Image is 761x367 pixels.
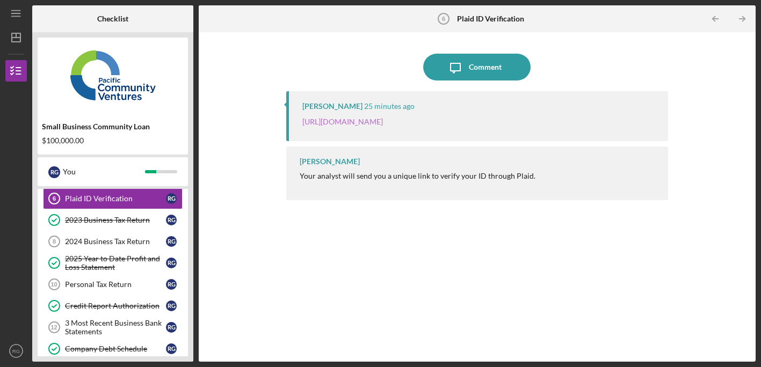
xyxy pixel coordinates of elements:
a: [URL][DOMAIN_NAME] [302,117,383,126]
button: RG [5,340,27,362]
div: Plaid ID Verification [65,194,166,203]
div: R G [166,300,177,311]
a: 6Plaid ID VerificationRG [43,188,183,209]
tspan: 12 [50,324,57,331]
b: Plaid ID Verification [457,14,524,23]
div: R G [166,343,177,354]
a: 82024 Business Tax ReturnRG [43,231,183,252]
div: You [63,163,145,181]
a: Credit Report AuthorizationRG [43,295,183,317]
a: Company Debt ScheduleRG [43,338,183,359]
div: 3 Most Recent Business Bank Statements [65,319,166,336]
tspan: 8 [53,238,56,245]
div: R G [166,236,177,247]
div: R G [166,193,177,204]
a: 123 Most Recent Business Bank StatementsRG [43,317,183,338]
a: 2023 Business Tax ReturnRG [43,209,183,231]
div: 2025 Year to Date Profit and Loss Statement [65,254,166,271]
div: Company Debt Schedule [65,344,166,353]
a: 10Personal Tax ReturnRG [43,274,183,295]
div: Your analyst will send you a unique link to verify your ID through Plaid. [300,172,535,180]
tspan: 6 [53,195,56,202]
a: 2025 Year to Date Profit and Loss StatementRG [43,252,183,274]
div: R G [166,322,177,333]
text: RG [12,348,20,354]
div: R G [48,166,60,178]
div: $100,000.00 [42,136,184,145]
tspan: 10 [50,281,57,288]
tspan: 6 [442,16,445,22]
div: [PERSON_NAME] [302,102,363,111]
div: [PERSON_NAME] [300,157,360,166]
div: R G [166,258,177,268]
b: Checklist [97,14,128,23]
div: 2024 Business Tax Return [65,237,166,246]
div: Comment [469,54,502,80]
div: Personal Tax Return [65,280,166,289]
div: 2023 Business Tax Return [65,216,166,224]
div: R G [166,279,177,290]
div: Credit Report Authorization [65,302,166,310]
div: R G [166,215,177,225]
img: Product logo [38,43,188,107]
button: Comment [423,54,531,80]
time: 2025-10-13 23:58 [364,102,415,111]
div: Small Business Community Loan [42,122,184,131]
